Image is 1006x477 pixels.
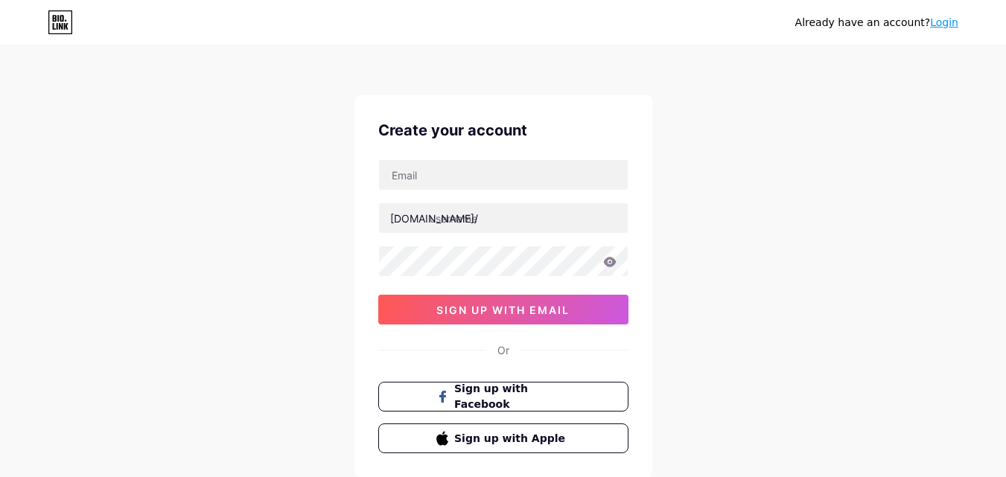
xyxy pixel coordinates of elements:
a: Login [930,16,958,28]
button: Sign up with Facebook [378,382,628,412]
span: sign up with email [436,304,570,316]
div: [DOMAIN_NAME]/ [390,211,478,226]
button: sign up with email [378,295,628,324]
div: Create your account [378,119,628,141]
span: Sign up with Facebook [454,381,570,412]
input: username [379,203,628,233]
button: Sign up with Apple [378,423,628,453]
span: Sign up with Apple [454,431,570,446]
input: Email [379,160,628,190]
div: Already have an account? [795,15,958,31]
div: Or [497,342,509,358]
